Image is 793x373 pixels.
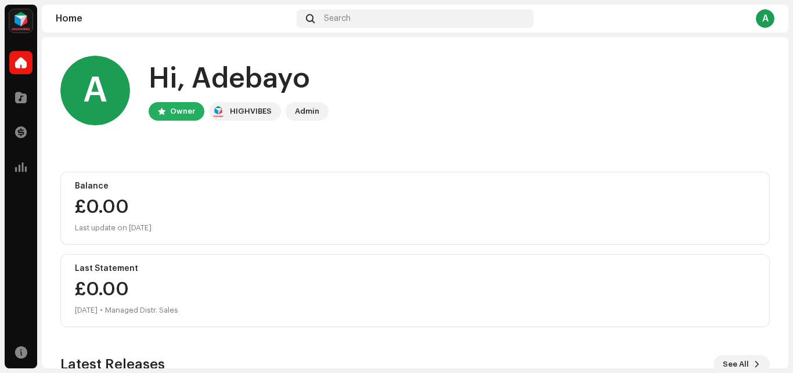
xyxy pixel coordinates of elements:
[56,14,292,23] div: Home
[211,104,225,118] img: feab3aad-9b62-475c-8caf-26f15a9573ee
[75,303,98,317] div: [DATE]
[75,182,755,191] div: Balance
[75,221,755,235] div: Last update on [DATE]
[100,303,103,317] div: •
[9,9,33,32] img: feab3aad-9b62-475c-8caf-26f15a9573ee
[756,9,774,28] div: A
[295,104,319,118] div: Admin
[60,254,770,327] re-o-card-value: Last Statement
[230,104,272,118] div: HIGHVIBES
[75,264,755,273] div: Last Statement
[170,104,195,118] div: Owner
[324,14,351,23] span: Search
[60,172,770,245] re-o-card-value: Balance
[60,56,130,125] div: A
[149,60,329,97] div: Hi, Adebayo
[105,303,178,317] div: Managed Distr. Sales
